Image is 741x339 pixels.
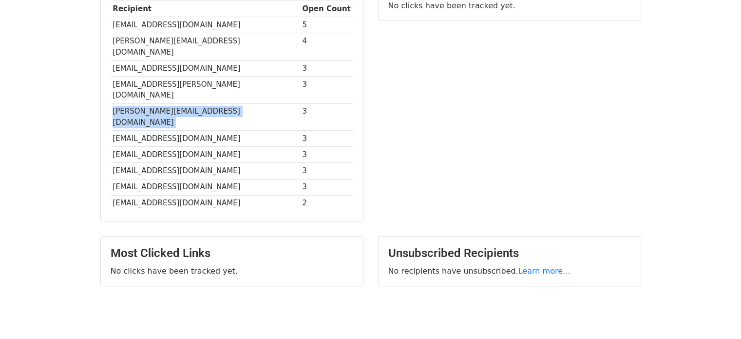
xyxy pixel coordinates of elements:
td: 3 [300,179,353,195]
h3: Most Clicked Links [111,246,353,260]
td: [EMAIL_ADDRESS][DOMAIN_NAME] [111,179,300,195]
td: 4 [300,33,353,60]
p: No clicks have been tracked yet. [388,0,631,11]
td: 3 [300,77,353,104]
td: 3 [300,163,353,179]
td: [EMAIL_ADDRESS][DOMAIN_NAME] [111,17,300,33]
td: [EMAIL_ADDRESS][PERSON_NAME][DOMAIN_NAME] [111,77,300,104]
th: Recipient [111,1,300,17]
h3: Unsubscribed Recipients [388,246,631,260]
p: No clicks have been tracked yet. [111,266,353,276]
td: [EMAIL_ADDRESS][DOMAIN_NAME] [111,147,300,163]
td: [EMAIL_ADDRESS][DOMAIN_NAME] [111,195,300,211]
td: 3 [300,60,353,76]
td: [EMAIL_ADDRESS][DOMAIN_NAME] [111,60,300,76]
p: No recipients have unsubscribed. [388,266,631,276]
td: 2 [300,195,353,211]
iframe: Chat Widget [692,292,741,339]
td: 3 [300,147,353,163]
td: 3 [300,103,353,131]
th: Open Count [300,1,353,17]
a: Learn more... [518,266,570,276]
td: [EMAIL_ADDRESS][DOMAIN_NAME] [111,163,300,179]
td: [PERSON_NAME][EMAIL_ADDRESS][DOMAIN_NAME] [111,33,300,60]
td: 3 [300,131,353,147]
td: [EMAIL_ADDRESS][DOMAIN_NAME] [111,131,300,147]
td: 5 [300,17,353,33]
td: [PERSON_NAME][EMAIL_ADDRESS][DOMAIN_NAME] [111,103,300,131]
div: Widget de chat [692,292,741,339]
